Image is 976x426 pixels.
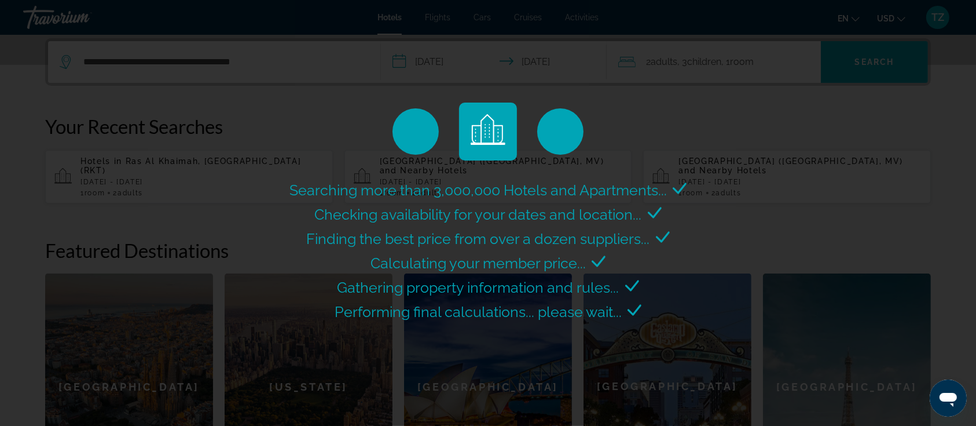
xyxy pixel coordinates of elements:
[289,181,667,199] span: Searching more than 3,000,000 Hotels and Apartments...
[370,254,586,272] span: Calculating your member price...
[335,303,622,321] span: Performing final calculations... please wait...
[930,380,967,417] iframe: Button to launch messaging window
[307,230,650,247] span: Finding the best price from over a dozen suppliers...
[315,206,642,223] span: Checking availability for your dates and location...
[337,279,619,296] span: Gathering property information and rules...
